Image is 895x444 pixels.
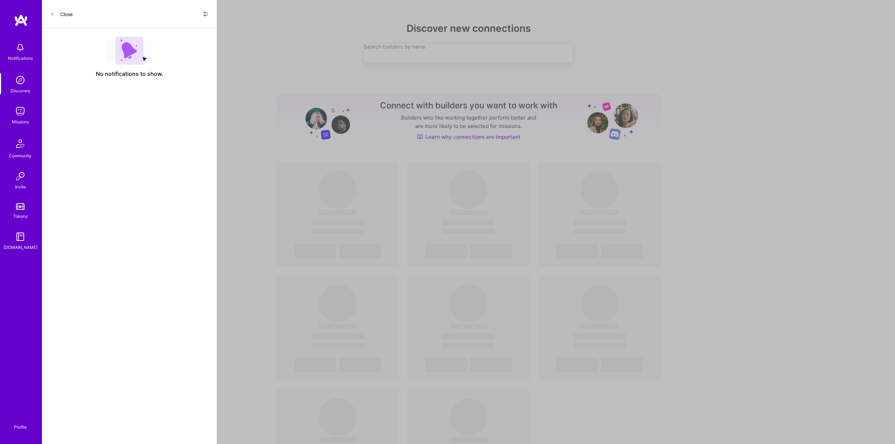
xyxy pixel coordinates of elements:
[9,152,31,159] div: Community
[3,244,37,251] div: [DOMAIN_NAME]
[14,423,27,430] div: Profile
[14,14,28,27] img: logo
[10,87,30,94] div: Discovery
[15,183,26,191] div: Invite
[13,73,27,87] img: discovery
[96,70,163,78] span: No notifications to show.
[13,169,27,183] img: Invite
[13,104,27,118] img: teamwork
[50,8,73,20] button: Close
[13,41,27,55] img: bell
[12,135,29,152] img: Community
[106,37,152,65] img: empty
[13,230,27,244] img: guide book
[12,118,29,126] div: Missions
[8,55,33,62] div: Notifications
[13,213,28,220] div: Tokens
[12,416,29,430] a: Profile
[16,203,24,210] img: tokens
